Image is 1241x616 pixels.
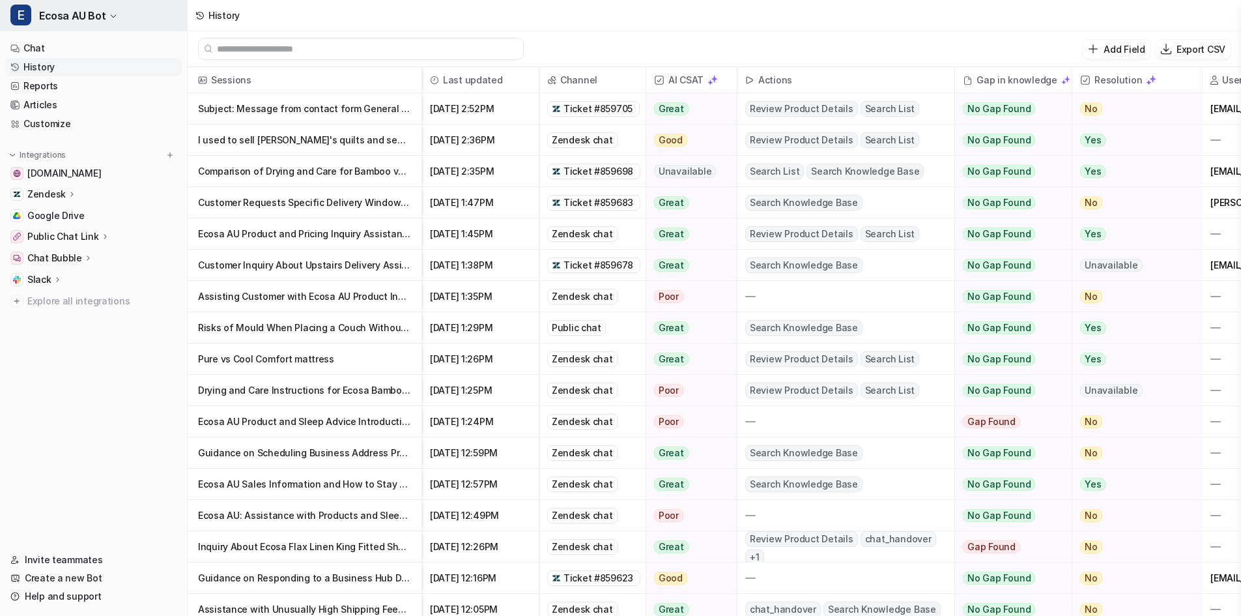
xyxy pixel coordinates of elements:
[654,572,687,585] span: Good
[427,187,534,218] span: [DATE] 1:47PM
[5,149,70,162] button: Integrations
[198,469,411,500] p: Ecosa AU Sales Information and How to Stay Updated on Offers
[427,344,534,375] span: [DATE] 1:26PM
[955,93,1062,125] button: No Gap Found
[861,226,919,242] span: Search List
[1080,540,1102,553] span: No
[654,540,689,553] span: Great
[8,151,17,160] img: expand menu
[646,469,729,500] button: Great
[646,375,729,406] button: Poor
[963,447,1035,460] span: No Gap Found
[193,67,416,93] span: Sessions
[955,312,1062,344] button: No Gap Found
[758,67,792,93] h2: Actions
[745,531,858,547] span: Review Product Details
[20,150,66,160] p: Integrations
[13,233,21,241] img: Public Chat Link
[654,259,689,272] span: Great
[547,477,618,492] div: Zendesk chat
[745,320,863,336] span: Search Knowledge Base
[1080,478,1105,491] span: Yes
[547,445,618,461] div: Zendesk chat
[5,551,182,569] a: Invite teammates
[427,93,534,125] span: [DATE] 2:52PM
[427,156,534,187] span: [DATE] 2:35PM
[1080,165,1105,178] span: Yes
[10,5,31,25] span: E
[27,167,101,180] span: [DOMAIN_NAME]
[955,500,1062,531] button: No Gap Found
[1080,353,1105,366] span: Yes
[1156,40,1231,59] button: Export CSV
[745,164,804,179] span: Search List
[654,447,689,460] span: Great
[547,289,618,304] div: Zendesk chat
[654,478,689,491] span: Great
[646,563,729,594] button: Good
[861,101,919,117] span: Search List
[861,531,936,547] span: chat_handover
[654,196,689,209] span: Great
[1104,42,1145,56] p: Add Field
[963,415,1020,428] span: Gap Found
[963,478,1035,491] span: No Gap Found
[963,259,1035,272] span: No Gap Found
[963,353,1035,366] span: No Gap Found
[646,187,729,218] button: Great
[13,190,21,198] img: Zendesk
[654,384,683,397] span: Poor
[198,156,411,187] p: Comparison of Drying and Care for Bamboo vs Flax Linen Bedding and Meditation Offer Details
[27,273,51,286] p: Slack
[745,445,863,461] span: Search Knowledge Base
[1072,437,1191,469] button: No
[955,218,1062,250] button: No Gap Found
[955,437,1062,469] button: No Gap Found
[547,508,618,523] div: Zendesk chat
[5,96,182,114] a: Articles
[10,295,23,308] img: explore all integrations
[427,531,534,563] span: [DATE] 12:26PM
[1072,563,1191,594] button: No
[198,406,411,437] p: Ecosa AU Product and Sleep Advice Introduction
[198,187,411,218] p: Customer Requests Specific Delivery Window for Regional Order
[1072,218,1191,250] button: Yes
[198,250,411,281] p: Customer Inquiry About Upstairs Delivery Assistance for Bedroom Due to Mobility Concerns
[861,351,919,367] span: Search List
[27,230,99,243] p: Public Chat Link
[1080,384,1142,397] span: Unavailable
[427,469,534,500] span: [DATE] 12:57PM
[963,384,1035,397] span: No Gap Found
[654,290,683,303] span: Poor
[745,257,863,273] span: Search Knowledge Base
[963,603,1035,616] span: No Gap Found
[198,531,411,563] p: Inquiry About Ecosa Flax Linen King Fitted Sheet Availability and Details
[198,218,411,250] p: Ecosa AU Product and Pricing Inquiry Assistance
[646,281,729,312] button: Poor
[745,132,858,148] span: Review Product Details
[198,344,411,375] p: Pure vs Cool Comfort mattress
[5,569,182,587] a: Create a new Bot
[646,125,729,156] button: Good
[955,375,1062,406] button: No Gap Found
[198,437,411,469] p: Guidance on Scheduling Business Address Preorders with Ecosa AU
[955,125,1062,156] button: No Gap Found
[5,207,182,225] a: Google DriveGoogle Drive
[552,104,561,113] img: zendesk
[963,572,1035,585] span: No Gap Found
[963,227,1035,241] span: No Gap Found
[165,151,175,160] img: menu_add.svg
[427,406,534,437] span: [DATE] 1:24PM
[427,375,534,406] span: [DATE] 1:25PM
[552,198,561,207] img: zendesk
[1083,40,1150,59] button: Add Field
[955,281,1062,312] button: No Gap Found
[963,509,1035,522] span: No Gap Found
[654,227,689,241] span: Great
[654,102,689,115] span: Great
[563,165,633,178] span: Ticket #859698
[427,67,534,93] span: Last updated
[745,383,858,398] span: Review Product Details
[745,550,764,565] span: + 1
[963,134,1035,147] span: No Gap Found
